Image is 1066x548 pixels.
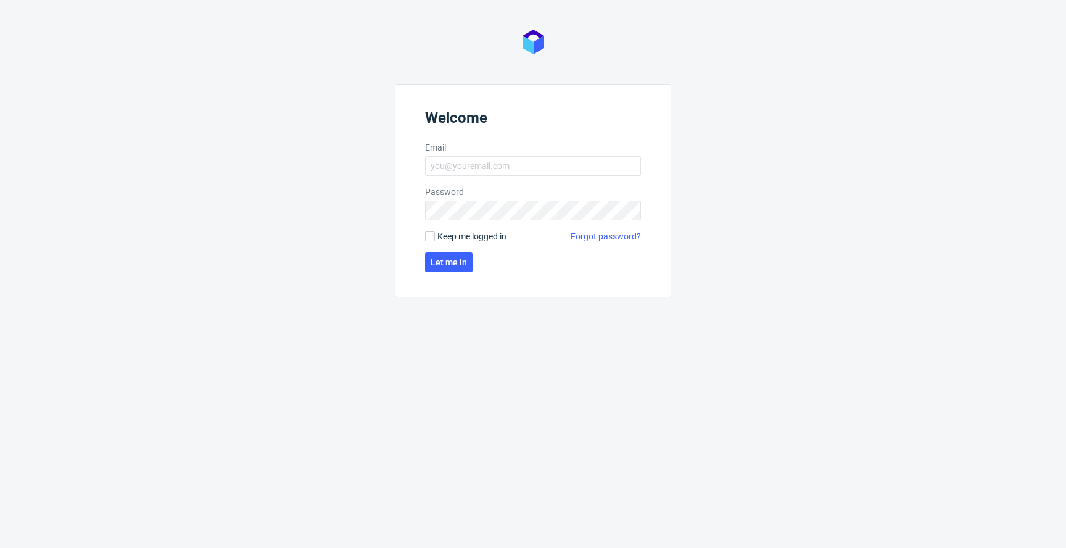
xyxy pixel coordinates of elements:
a: Forgot password? [571,230,641,243]
input: you@youremail.com [425,156,641,176]
header: Welcome [425,109,641,131]
label: Password [425,186,641,198]
span: Let me in [431,258,467,267]
span: Keep me logged in [437,230,506,243]
label: Email [425,141,641,154]
button: Let me in [425,252,473,272]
